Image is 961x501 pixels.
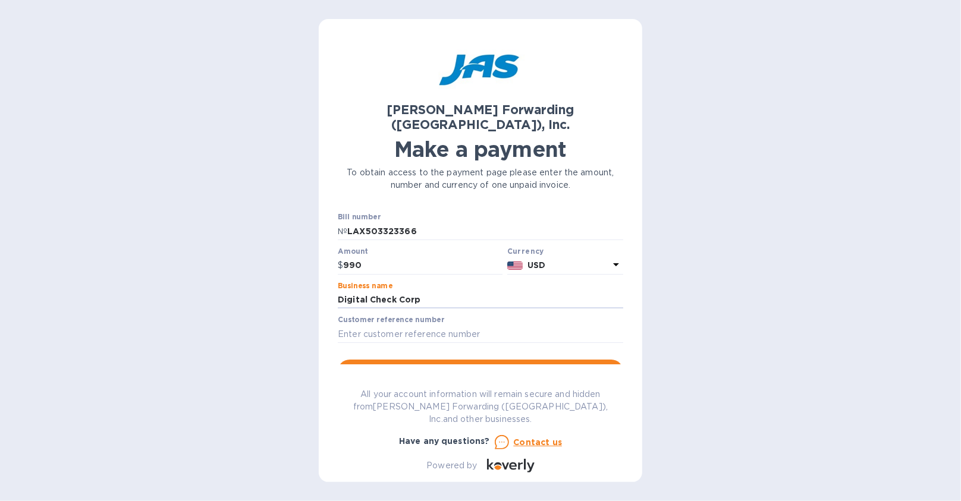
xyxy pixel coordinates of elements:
[338,360,623,383] button: Go to payment page
[347,364,614,379] span: Go to payment page
[507,247,544,256] b: Currency
[338,291,623,309] input: Enter business name
[338,214,381,221] label: Bill number
[426,459,477,472] p: Powered by
[527,260,545,270] b: USD
[338,317,444,324] label: Customer reference number
[338,137,623,162] h1: Make a payment
[514,437,563,447] u: Contact us
[347,222,623,240] input: Enter bill number
[507,261,523,270] img: USD
[338,225,347,238] p: №
[338,166,623,191] p: To obtain access to the payment page please enter the amount, number and currency of one unpaid i...
[338,259,343,272] p: $
[387,102,574,132] b: [PERSON_NAME] Forwarding ([GEOGRAPHIC_DATA]), Inc.
[343,257,503,275] input: 0.00
[338,282,392,289] label: Business name
[399,436,490,446] b: Have any questions?
[338,248,368,255] label: Amount
[338,388,623,426] p: All your account information will remain secure and hidden from [PERSON_NAME] Forwarding ([GEOGRA...
[338,325,623,343] input: Enter customer reference number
